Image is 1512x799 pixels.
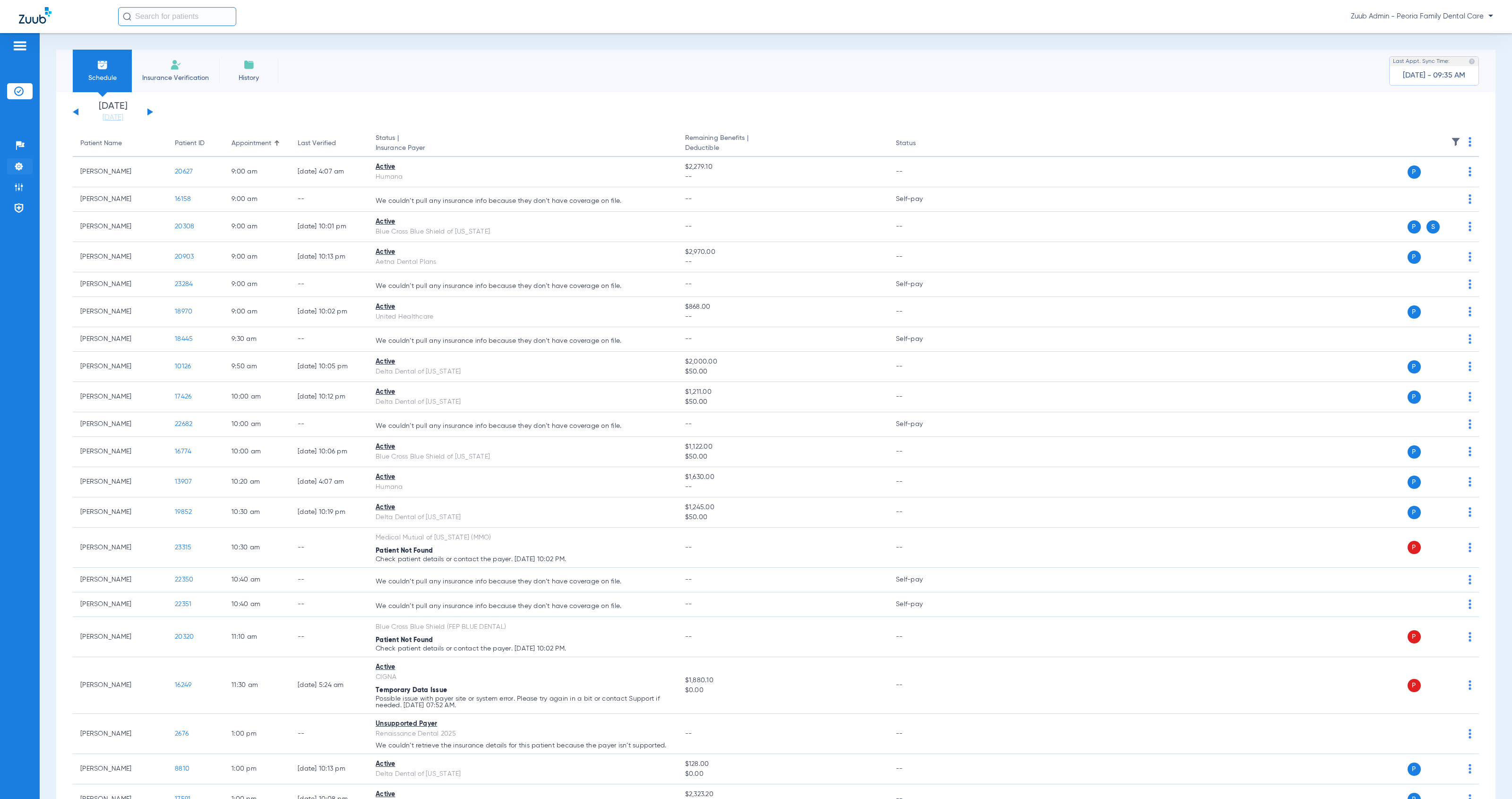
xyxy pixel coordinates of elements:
span: $0.00 [685,686,881,695]
span: P [1408,679,1421,692]
span: 20627 [175,168,193,175]
td: -- [290,327,368,352]
span: 10126 [175,363,191,370]
div: Delta Dental of [US_STATE] [376,397,670,407]
td: [PERSON_NAME] [73,382,167,412]
td: -- [888,352,952,382]
span: -- [685,336,692,342]
td: [DATE] 4:07 AM [290,467,368,497]
div: United Healthcare [376,312,670,322]
div: Renaissance Dental 2025 [376,729,670,739]
td: Self-pay [888,568,952,592]
img: group-dot-blue.svg [1469,575,1471,584]
th: Remaining Benefits | [678,130,888,157]
img: group-dot-blue.svg [1469,729,1471,738]
p: Check patient details or contact the payer. [DATE] 10:02 PM. [376,556,670,563]
img: Manual Insurance Verification [170,59,181,70]
span: 18970 [175,308,192,315]
td: -- [888,382,952,412]
td: 10:30 AM [224,528,290,568]
td: 9:00 AM [224,212,290,242]
img: group-dot-blue.svg [1469,507,1471,517]
td: [PERSON_NAME] [73,157,167,187]
div: Patient ID [175,139,205,148]
span: -- [685,172,881,182]
div: CIGNA [376,672,670,682]
span: P [1408,630,1421,643]
span: 23284 [175,281,193,287]
p: We couldn’t pull any insurance info because they don’t have coverage on file. [376,603,670,609]
td: [DATE] 4:07 AM [290,157,368,187]
span: P [1408,541,1421,554]
td: -- [290,568,368,592]
span: $0.00 [685,769,881,779]
span: $868.00 [685,302,881,312]
td: -- [888,157,952,187]
span: 2676 [175,730,189,737]
img: group-dot-blue.svg [1469,167,1471,176]
div: Patient Name [80,139,160,148]
td: [DATE] 10:13 PM [290,754,368,784]
td: [DATE] 10:13 PM [290,242,368,272]
span: 23315 [175,544,191,551]
span: Temporary Data Issue [376,687,447,694]
span: P [1408,305,1421,319]
span: $1,245.00 [685,503,881,512]
span: 22351 [175,601,191,608]
div: Active [376,759,670,769]
td: [PERSON_NAME] [73,187,167,212]
td: [PERSON_NAME] [73,437,167,467]
span: P [1408,445,1421,459]
div: Patient Name [80,139,122,148]
span: P [1408,391,1421,404]
td: 10:00 AM [224,412,290,437]
td: Self-pay [888,412,952,437]
div: Delta Dental of [US_STATE] [376,512,670,522]
td: [PERSON_NAME] [73,467,167,497]
img: group-dot-blue.svg [1469,477,1471,486]
td: -- [290,617,368,657]
div: Unsupported Payer [376,719,670,729]
td: [DATE] 10:05 PM [290,352,368,382]
td: [DATE] 10:01 PM [290,212,368,242]
span: $2,000.00 [685,357,881,367]
div: Active [376,247,670,257]
span: -- [685,634,692,640]
div: Patient ID [175,139,216,148]
td: -- [888,657,952,714]
span: 17426 [175,393,191,400]
td: 11:30 AM [224,657,290,714]
td: -- [290,412,368,437]
img: group-dot-blue.svg [1469,222,1471,231]
span: 16249 [175,682,191,688]
div: Humana [376,172,670,182]
td: [PERSON_NAME] [73,617,167,657]
img: Schedule [97,59,108,70]
td: -- [290,714,368,754]
td: 10:40 AM [224,568,290,592]
img: Zuub Logo [19,7,52,24]
td: [PERSON_NAME] [73,352,167,382]
img: History [243,59,255,70]
span: 22350 [175,576,193,583]
span: Zuub Admin - Peoria Family Dental Care [1351,12,1493,21]
th: Status | [368,130,678,157]
span: 20308 [175,223,194,230]
td: Self-pay [888,272,952,297]
td: -- [888,528,952,568]
img: group-dot-blue.svg [1469,334,1471,344]
td: Self-pay [888,327,952,352]
td: [PERSON_NAME] [73,327,167,352]
span: -- [685,421,692,427]
span: P [1408,763,1421,776]
div: Last Verified [298,139,336,148]
td: 10:20 AM [224,467,290,497]
span: $50.00 [685,367,881,377]
span: $2,970.00 [685,247,881,257]
span: 20320 [175,634,194,640]
div: Blue Cross Blue Shield of [US_STATE] [376,452,670,462]
td: 9:50 AM [224,352,290,382]
img: group-dot-blue.svg [1469,680,1471,690]
td: [PERSON_NAME] [73,297,167,327]
td: 9:00 AM [224,297,290,327]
